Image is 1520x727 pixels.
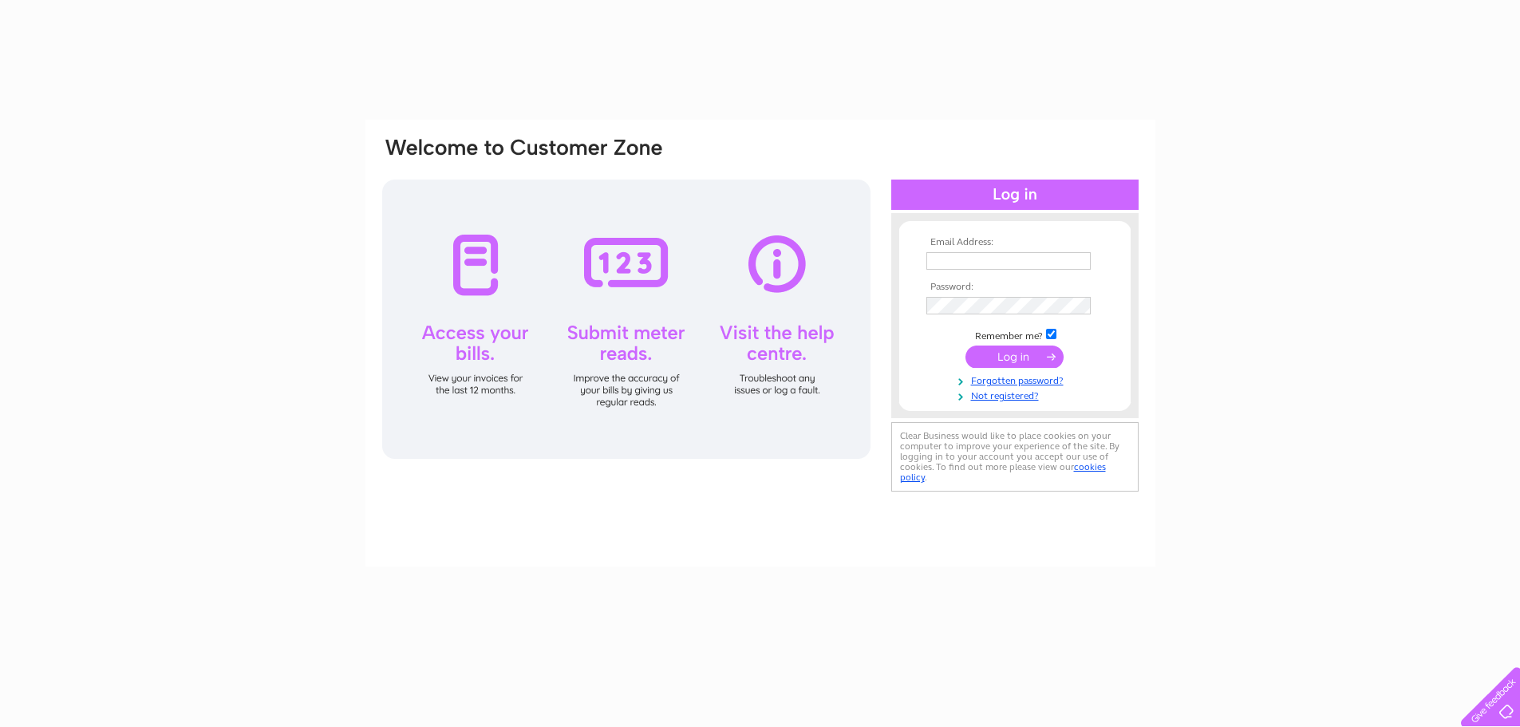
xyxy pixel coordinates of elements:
a: Not registered? [926,387,1107,402]
div: Clear Business would like to place cookies on your computer to improve your experience of the sit... [891,422,1139,492]
a: Forgotten password? [926,372,1107,387]
th: Email Address: [922,237,1107,248]
th: Password: [922,282,1107,293]
input: Submit [965,346,1064,368]
a: cookies policy [900,461,1106,483]
td: Remember me? [922,326,1107,342]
